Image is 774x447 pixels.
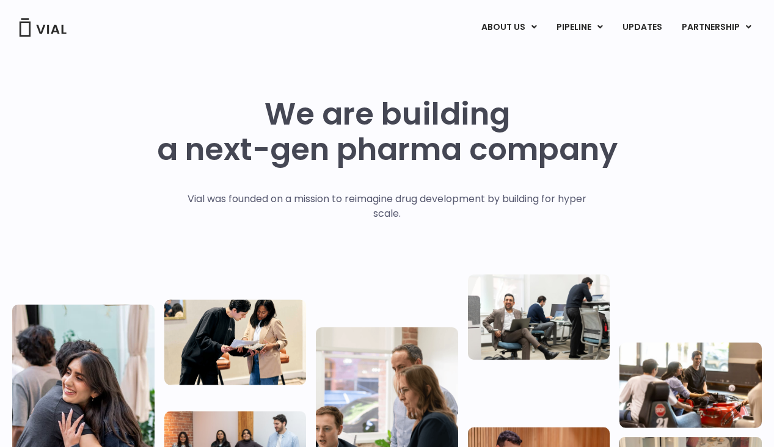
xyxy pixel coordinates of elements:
[18,18,67,37] img: Vial Logo
[157,96,618,167] h1: We are building a next-gen pharma company
[472,17,546,38] a: ABOUT USMenu Toggle
[672,17,761,38] a: PARTNERSHIPMenu Toggle
[175,192,599,221] p: Vial was founded on a mission to reimagine drug development by building for hyper scale.
[619,342,762,427] img: Group of people playing whirlyball
[613,17,671,38] a: UPDATES
[547,17,612,38] a: PIPELINEMenu Toggle
[164,299,307,385] img: Two people looking at a paper talking.
[468,274,610,360] img: Three people working in an office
